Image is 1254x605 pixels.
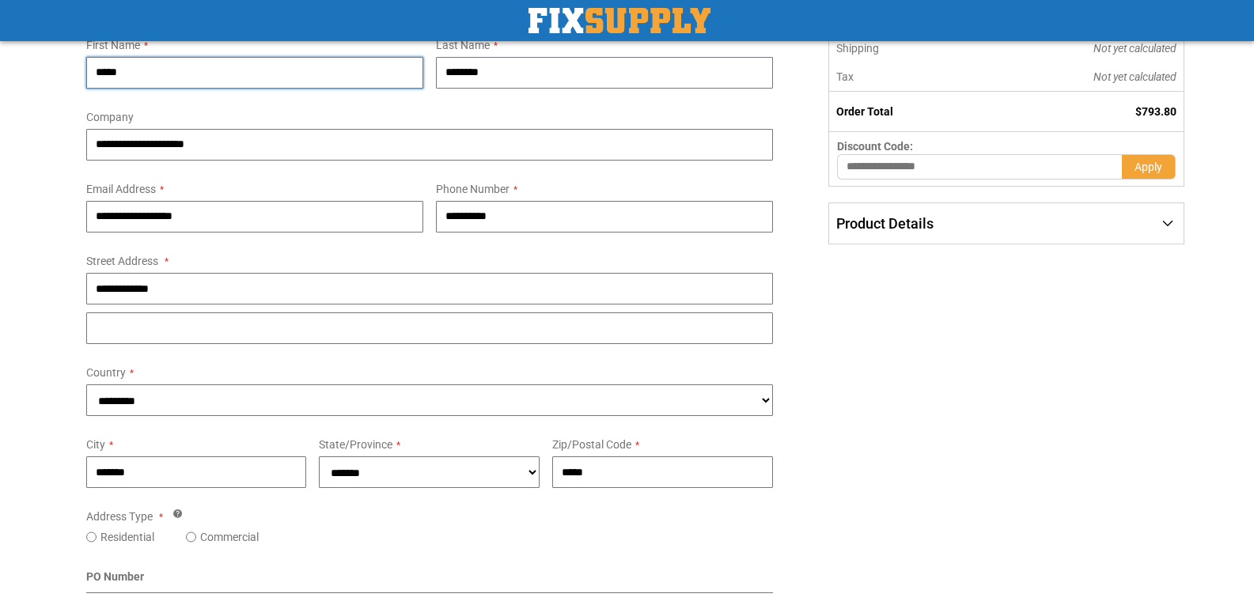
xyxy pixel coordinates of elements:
[200,529,259,545] label: Commercial
[319,438,392,451] span: State/Province
[836,215,934,232] span: Product Details
[528,8,710,33] img: Fix Industrial Supply
[100,529,154,545] label: Residential
[1135,161,1162,173] span: Apply
[528,8,710,33] a: store logo
[86,366,126,379] span: Country
[86,111,134,123] span: Company
[829,62,987,92] th: Tax
[1093,42,1176,55] span: Not yet calculated
[86,39,140,51] span: First Name
[1122,154,1176,180] button: Apply
[86,255,158,267] span: Street Address
[86,569,774,593] div: PO Number
[436,183,510,195] span: Phone Number
[436,39,490,51] span: Last Name
[86,183,156,195] span: Email Address
[836,105,893,118] strong: Order Total
[837,140,913,153] span: Discount Code:
[86,510,153,523] span: Address Type
[1093,70,1176,83] span: Not yet calculated
[552,438,631,451] span: Zip/Postal Code
[1135,105,1176,118] span: $793.80
[86,438,105,451] span: City
[836,42,879,55] span: Shipping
